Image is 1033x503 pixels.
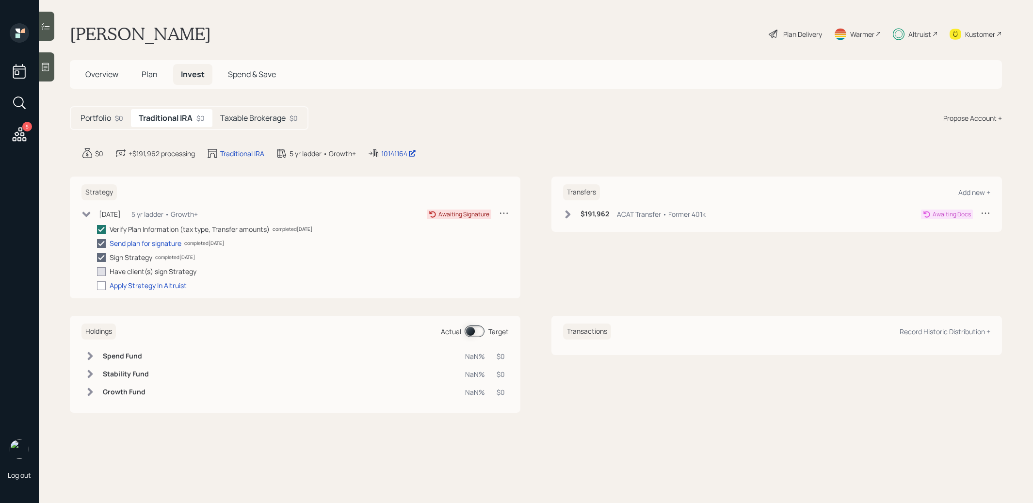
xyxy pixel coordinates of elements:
div: $0 [290,113,298,123]
div: Target [488,326,509,337]
h5: Portfolio [81,114,111,123]
div: $0 [497,351,505,361]
h6: Stability Fund [103,370,149,378]
h1: [PERSON_NAME] [70,23,211,45]
div: NaN% [465,351,485,361]
div: 5 yr ladder • Growth+ [131,209,198,219]
div: $0 [497,369,505,379]
div: Traditional IRA [220,148,264,159]
div: Warmer [850,29,874,39]
div: NaN% [465,369,485,379]
div: completed [DATE] [155,254,195,261]
div: completed [DATE] [273,226,312,233]
div: Plan Delivery [783,29,822,39]
h6: Spend Fund [103,352,149,360]
div: Awaiting Docs [933,210,971,219]
div: [DATE] [99,209,121,219]
div: completed [DATE] [184,240,224,247]
div: Kustomer [965,29,995,39]
div: 10141164 [381,148,416,159]
div: Awaiting Signature [438,210,489,219]
div: $0 [196,113,205,123]
div: $0 [95,148,103,159]
div: 5 yr ladder • Growth+ [290,148,356,159]
h6: Growth Fund [103,388,149,396]
div: +$191,962 processing [129,148,195,159]
div: Send plan for signature [110,238,181,248]
div: Record Historic Distribution + [900,327,990,336]
div: Sign Strategy [110,252,152,262]
h6: Transfers [563,184,600,200]
h5: Taxable Brokerage [220,114,286,123]
span: Invest [181,69,205,80]
div: 5 [22,122,32,131]
div: NaN% [465,387,485,397]
div: Propose Account + [943,113,1002,123]
div: $0 [115,113,123,123]
span: Plan [142,69,158,80]
span: Overview [85,69,118,80]
div: Log out [8,471,31,480]
img: treva-nostdahl-headshot.png [10,439,29,459]
h6: Holdings [81,324,116,340]
div: Apply Strategy In Altruist [110,280,187,291]
div: ACAT Transfer • Former 401k [617,209,706,219]
div: Verify Plan Information (tax type, Transfer amounts) [110,224,270,234]
h6: Strategy [81,184,117,200]
h6: $191,962 [581,210,609,218]
span: Spend & Save [228,69,276,80]
div: Have client(s) sign Strategy [110,266,196,276]
h5: Traditional IRA [139,114,193,123]
div: Add new + [958,188,990,197]
div: Actual [441,326,461,337]
div: $0 [497,387,505,397]
h6: Transactions [563,324,611,340]
div: Altruist [908,29,931,39]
